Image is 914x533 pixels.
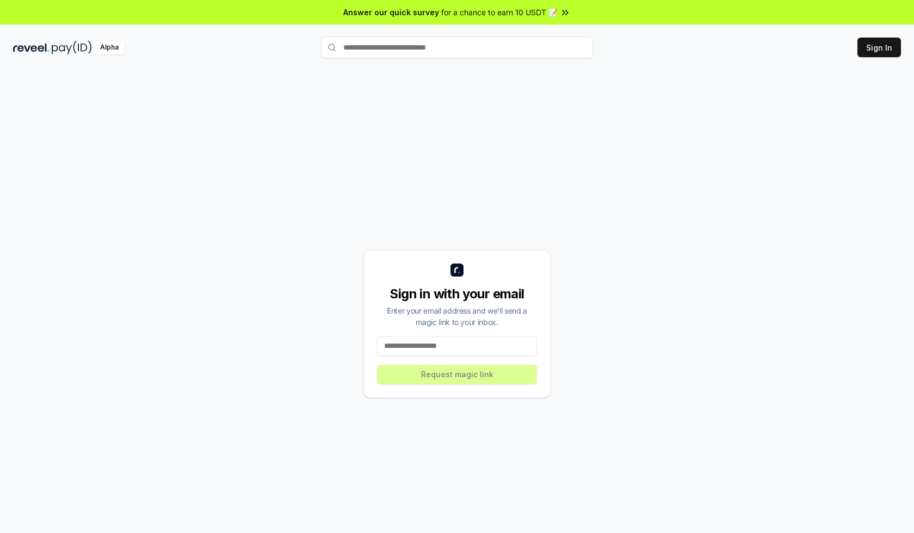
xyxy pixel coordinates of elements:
[343,7,439,18] span: Answer our quick survey
[377,285,537,303] div: Sign in with your email
[94,41,125,54] div: Alpha
[52,41,92,54] img: pay_id
[377,305,537,328] div: Enter your email address and we’ll send a magic link to your inbox.
[857,38,901,57] button: Sign In
[441,7,558,18] span: for a chance to earn 10 USDT 📝
[450,264,464,277] img: logo_small
[13,41,50,54] img: reveel_dark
